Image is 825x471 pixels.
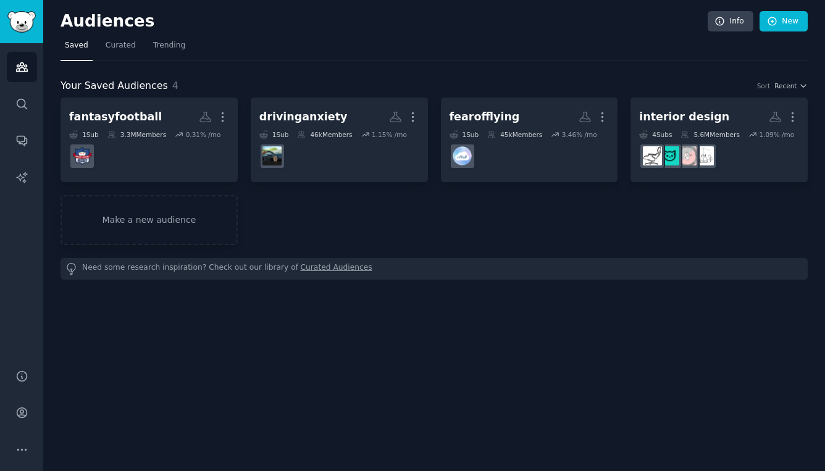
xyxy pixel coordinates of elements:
div: 1.15 % /mo [372,130,407,139]
div: 45k Members [487,130,542,139]
div: fearofflying [450,109,520,125]
img: fearofflying [453,146,472,165]
img: femalelivingspace [660,146,679,165]
a: fantasyfootball1Sub3.3MMembers0.31% /mofantasyfootball [61,98,238,182]
a: interior design4Subs5.6MMembers1.09% /moInteriorDesignDesignMyRoomfemalelivingspacemalelivingspace [630,98,808,182]
a: Trending [149,36,190,61]
a: Saved [61,36,93,61]
div: 1.09 % /mo [759,130,794,139]
div: 5.6M Members [681,130,739,139]
div: 4 Sub s [639,130,672,139]
button: Recent [774,81,808,90]
span: Recent [774,81,797,90]
div: fantasyfootball [69,109,162,125]
img: drivinganxiety [262,146,282,165]
img: DesignMyRoom [677,146,697,165]
div: 1 Sub [259,130,289,139]
h2: Audiences [61,12,708,31]
a: Make a new audience [61,195,238,245]
img: fantasyfootball [73,146,92,165]
a: drivinganxiety1Sub46kMembers1.15% /modrivinganxiety [251,98,428,182]
div: Need some research inspiration? Check out our library of [61,258,808,280]
span: Your Saved Audiences [61,78,168,94]
a: fearofflying1Sub45kMembers3.46% /mofearofflying [441,98,618,182]
div: 3.3M Members [107,130,166,139]
a: Info [708,11,753,32]
a: Curated [101,36,140,61]
div: interior design [639,109,729,125]
div: drivinganxiety [259,109,348,125]
div: 1 Sub [450,130,479,139]
div: 46k Members [297,130,352,139]
span: 4 [172,80,178,91]
div: 0.31 % /mo [186,130,221,139]
div: 3.46 % /mo [562,130,597,139]
img: GummySearch logo [7,11,36,33]
span: Curated [106,40,136,51]
img: malelivingspace [643,146,662,165]
img: InteriorDesign [695,146,714,165]
a: New [760,11,808,32]
a: Curated Audiences [301,262,372,275]
div: Sort [757,81,771,90]
div: 1 Sub [69,130,99,139]
span: Trending [153,40,185,51]
span: Saved [65,40,88,51]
